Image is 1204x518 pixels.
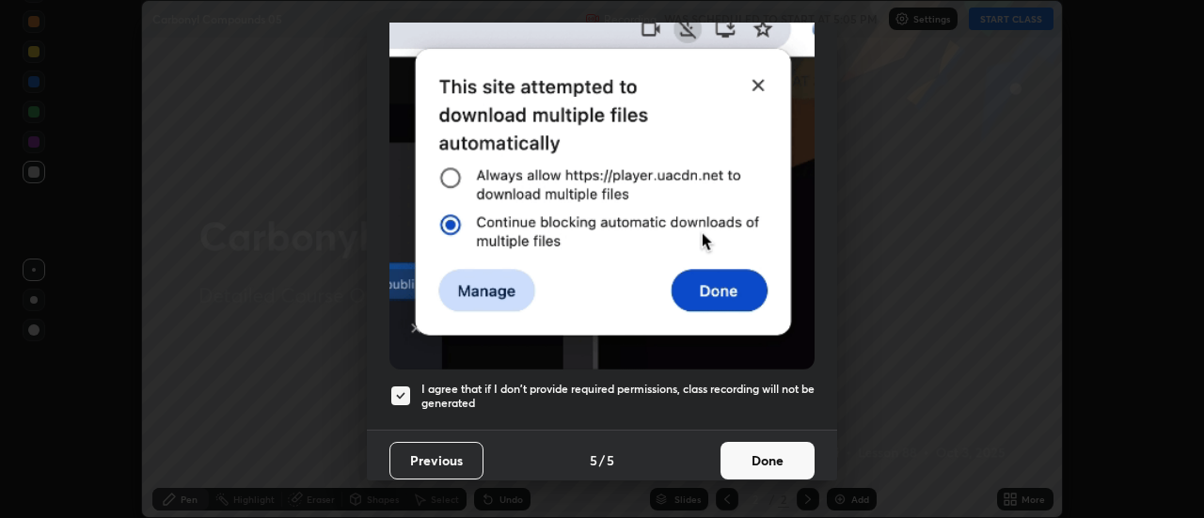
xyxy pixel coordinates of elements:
button: Done [721,442,815,479]
h4: 5 [590,450,597,470]
h5: I agree that if I don't provide required permissions, class recording will not be generated [421,382,815,411]
h4: 5 [607,450,614,470]
button: Previous [389,442,483,479]
h4: / [599,450,605,470]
